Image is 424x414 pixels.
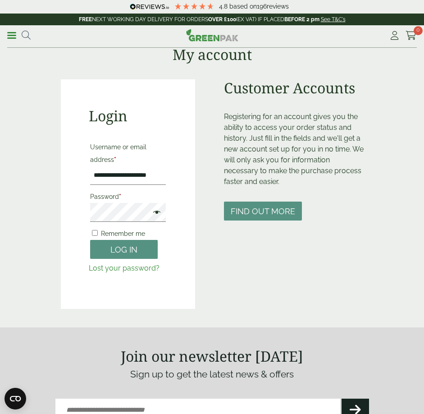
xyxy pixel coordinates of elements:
strong: BEFORE 2 pm [284,16,319,23]
span: 4.8 [219,3,229,10]
span: 0 [414,26,423,35]
strong: Join our newsletter [DATE] [121,346,303,366]
input: Remember me [92,230,98,236]
a: Lost your password? [89,264,160,272]
button: Log in [90,240,158,259]
img: REVIEWS.io [130,4,169,10]
a: Find out more [224,207,302,216]
p: Registering for an account gives you the ability to access your order status and history. Just fi... [224,111,364,187]
h2: Customer Accounts [224,79,364,97]
a: 0 [406,29,417,42]
h2: Login [89,107,167,124]
div: 4.79 Stars [174,2,214,10]
button: Open CMP widget [5,388,26,409]
label: Password [90,190,166,203]
span: Based on [229,3,257,10]
label: Username or email address [90,141,166,166]
i: My Account [389,31,400,40]
button: Find out more [224,202,302,221]
span: reviews [267,3,289,10]
img: GreenPak Supplies [186,29,238,41]
strong: FREE [79,16,92,23]
span: Remember me [101,230,145,237]
a: See T&C's [321,16,346,23]
i: Cart [406,31,417,40]
span: 196 [257,3,267,10]
strong: OVER £100 [208,16,236,23]
h1: My account [173,46,252,63]
p: Sign up to get the latest news & offers [55,367,369,382]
